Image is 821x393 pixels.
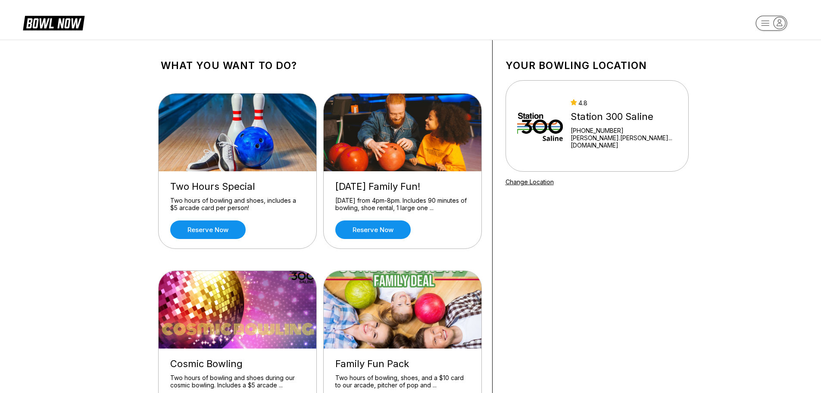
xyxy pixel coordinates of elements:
[335,374,470,389] div: Two hours of bowling, shoes, and a $10 card to our arcade, pitcher of pop and ...
[170,197,305,212] div: Two hours of bowling and shoes, includes a $5 arcade card per person!
[170,358,305,370] div: Cosmic Bowling
[571,134,677,149] a: [PERSON_NAME].[PERSON_NAME]...[DOMAIN_NAME]
[335,358,470,370] div: Family Fun Pack
[571,99,677,107] div: 4.8
[335,181,470,192] div: [DATE] Family Fun!
[571,111,677,123] div: Station 300 Saline
[324,94,482,171] img: Friday Family Fun!
[170,220,246,239] a: Reserve now
[170,374,305,389] div: Two hours of bowling and shoes during our cosmic bowling. Includes a $5 arcade ...
[159,94,317,171] img: Two Hours Special
[170,181,305,192] div: Two Hours Special
[159,271,317,349] img: Cosmic Bowling
[335,220,411,239] a: Reserve now
[506,178,554,185] a: Change Location
[335,197,470,212] div: [DATE] from 4pm-8pm. Includes 90 minutes of bowling, shoe rental, 1 large one ...
[571,127,677,134] div: [PHONE_NUMBER]
[506,60,689,72] h1: Your bowling location
[324,271,482,349] img: Family Fun Pack
[161,60,479,72] h1: What you want to do?
[517,94,563,158] img: Station 300 Saline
